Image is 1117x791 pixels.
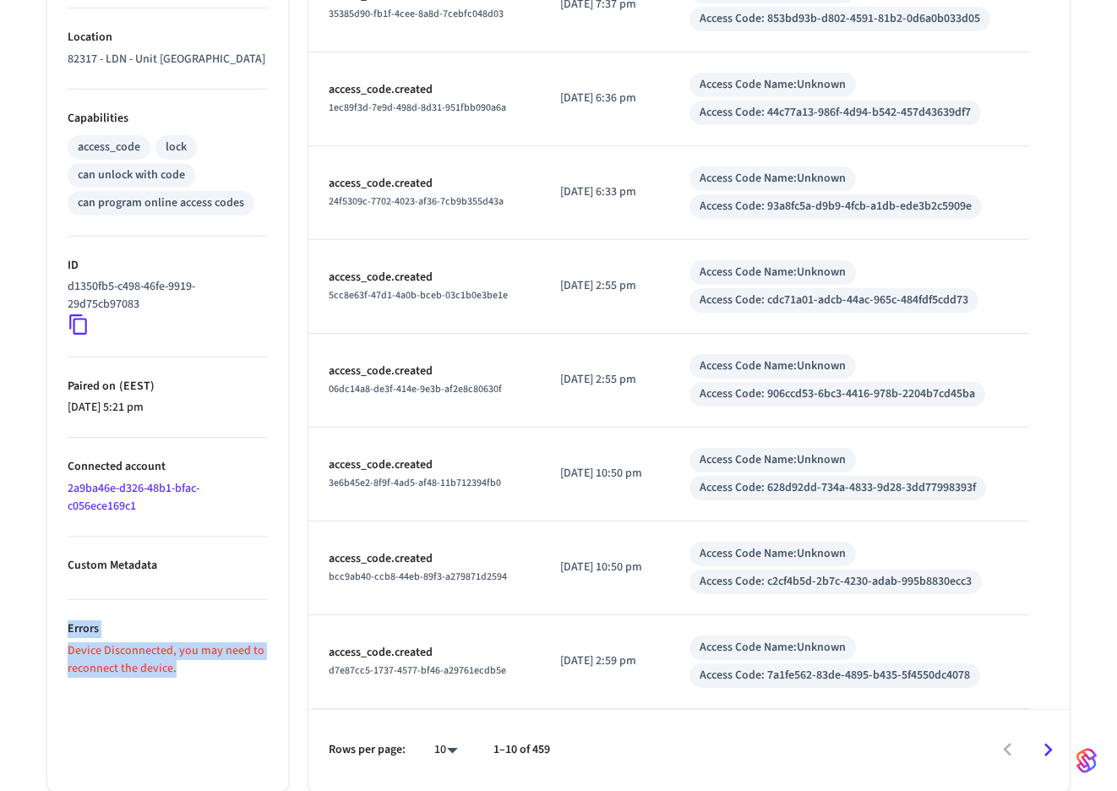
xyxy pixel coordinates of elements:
[329,101,506,115] span: 1ec89f3d-7e9d-498d-8d31-951fbb090a6a
[68,458,268,476] p: Connected account
[493,741,550,759] p: 1–10 of 459
[700,264,846,281] div: Access Code Name: Unknown
[68,110,268,128] p: Capabilities
[329,644,520,662] p: access_code.created
[68,51,268,68] p: 82317 - LDN - Unit [GEOGRAPHIC_DATA]
[560,652,649,670] p: [DATE] 2:59 pm
[329,741,406,759] p: Rows per page:
[68,29,268,46] p: Location
[329,269,520,286] p: access_code.created
[700,170,846,188] div: Access Code Name: Unknown
[700,545,846,563] div: Access Code Name: Unknown
[68,557,268,575] p: Custom Metadata
[68,620,268,638] p: Errors
[329,7,504,21] span: 35385d90-fb1f-4cee-8a8d-7cebfc048d03
[329,363,520,380] p: access_code.created
[700,104,971,122] div: Access Code: 44c77a13-986f-4d94-b542-457d43639df7
[329,570,507,584] span: bcc9ab40-ccb8-44eb-89f3-a279871d2594
[700,76,846,94] div: Access Code Name: Unknown
[329,288,508,303] span: 5cc8e63f-47d1-4a0b-bceb-03c1b0e3be1e
[700,451,846,469] div: Access Code Name: Unknown
[1076,747,1097,774] img: SeamLogoGradient.69752ec5.svg
[68,480,199,515] a: 2a9ba46e-d326-48b1-bfac-c056ece169c1
[68,399,268,417] p: [DATE] 5:21 pm
[700,292,968,309] div: Access Code: cdc71a01-adcb-44ac-965c-484fdf5cdd73
[700,573,972,591] div: Access Code: c2cf4b5d-2b7c-4230-adab-995b8830ecc3
[68,257,268,275] p: ID
[329,194,504,209] span: 24f5309c-7702-4023-af36-7cb9b355d43a
[329,476,501,490] span: 3e6b45e2-8f9f-4ad5-af48-11b712394fb0
[116,378,155,395] span: ( EEST )
[329,382,502,396] span: 06dc14a8-de3f-414e-9e3b-af2e8c80630f
[560,465,649,483] p: [DATE] 10:50 pm
[329,81,520,99] p: access_code.created
[560,277,649,295] p: [DATE] 2:55 pm
[78,139,140,156] div: access_code
[426,738,466,762] div: 10
[560,559,649,576] p: [DATE] 10:50 pm
[68,642,268,678] p: Device Disconnected, you may need to reconnect the device.
[329,175,520,193] p: access_code.created
[700,667,970,685] div: Access Code: 7a1fe562-83de-4895-b435-5f4550dc4078
[68,278,261,314] p: d1350fb5-c498-46fe-9919-29d75cb97083
[1028,730,1068,770] button: Go to next page
[700,10,980,28] div: Access Code: 853bd93b-d802-4591-81b2-0d6a0b033d05
[700,198,972,215] div: Access Code: 93a8fc5a-d9b9-4fcb-a1db-ede3b2c5909e
[700,479,976,497] div: Access Code: 628d92dd-734a-4833-9d28-3dd77998393f
[700,357,846,375] div: Access Code Name: Unknown
[560,371,649,389] p: [DATE] 2:55 pm
[329,550,520,568] p: access_code.created
[68,378,268,395] p: Paired on
[166,139,187,156] div: lock
[78,194,244,212] div: can program online access codes
[78,166,185,184] div: can unlock with code
[329,456,520,474] p: access_code.created
[329,663,506,678] span: d7e87cc5-1737-4577-bf46-a29761ecdb5e
[560,183,649,201] p: [DATE] 6:33 pm
[700,639,846,657] div: Access Code Name: Unknown
[560,90,649,107] p: [DATE] 6:36 pm
[700,385,975,403] div: Access Code: 906ccd53-6bc3-4416-978b-2204b7cd45ba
